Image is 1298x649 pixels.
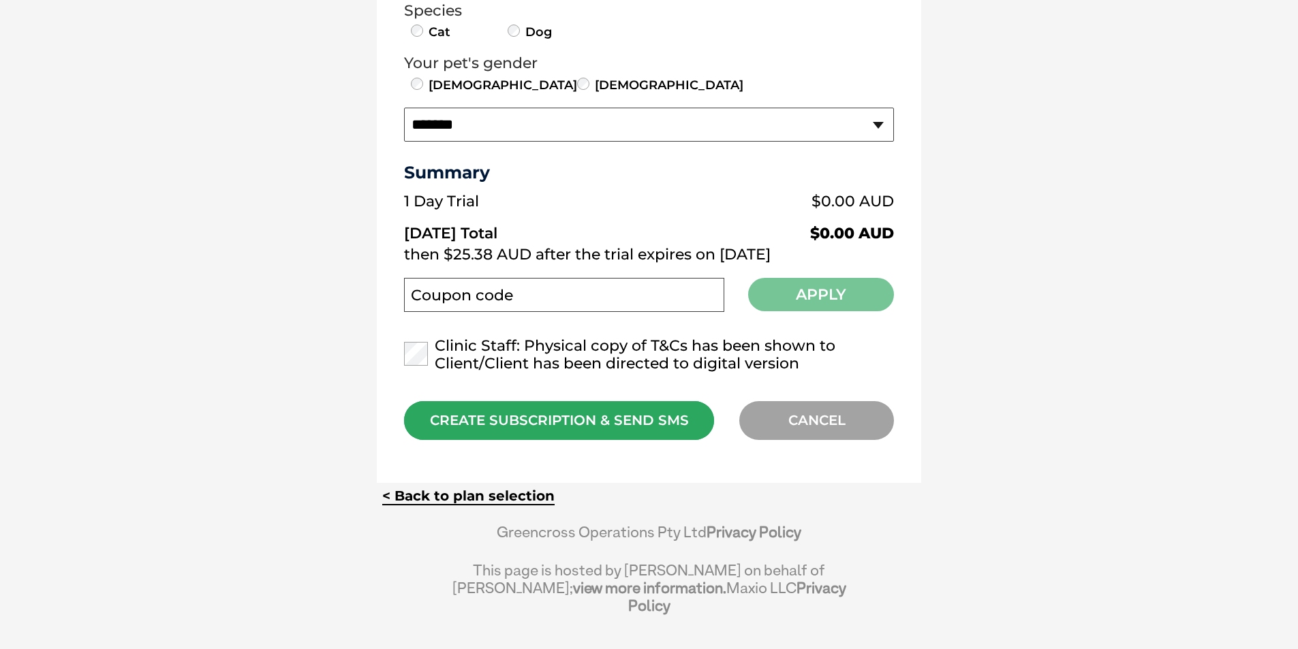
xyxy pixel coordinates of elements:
div: CREATE SUBSCRIPTION & SEND SMS [404,401,714,440]
button: Apply [748,278,894,311]
div: Greencross Operations Pty Ltd [452,523,846,554]
label: Coupon code [411,287,513,304]
td: 1 Day Trial [404,189,662,214]
td: then $25.38 AUD after the trial expires on [DATE] [404,242,894,267]
a: view more information. [573,579,726,597]
input: Clinic Staff: Physical copy of T&Cs has been shown to Client/Client has been directed to digital ... [404,342,428,366]
div: CANCEL [739,401,894,440]
a: < Back to plan selection [382,488,555,505]
h3: Summary [404,162,894,183]
a: Privacy Policy [707,523,801,541]
div: This page is hosted by [PERSON_NAME] on behalf of [PERSON_NAME]; Maxio LLC [452,554,846,614]
label: Clinic Staff: Physical copy of T&Cs has been shown to Client/Client has been directed to digital ... [404,337,894,373]
a: Privacy Policy [628,579,846,614]
td: $0.00 AUD [662,214,894,242]
td: $0.00 AUD [662,189,894,214]
td: [DATE] Total [404,214,662,242]
legend: Species [404,2,894,20]
legend: Your pet's gender [404,54,894,72]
